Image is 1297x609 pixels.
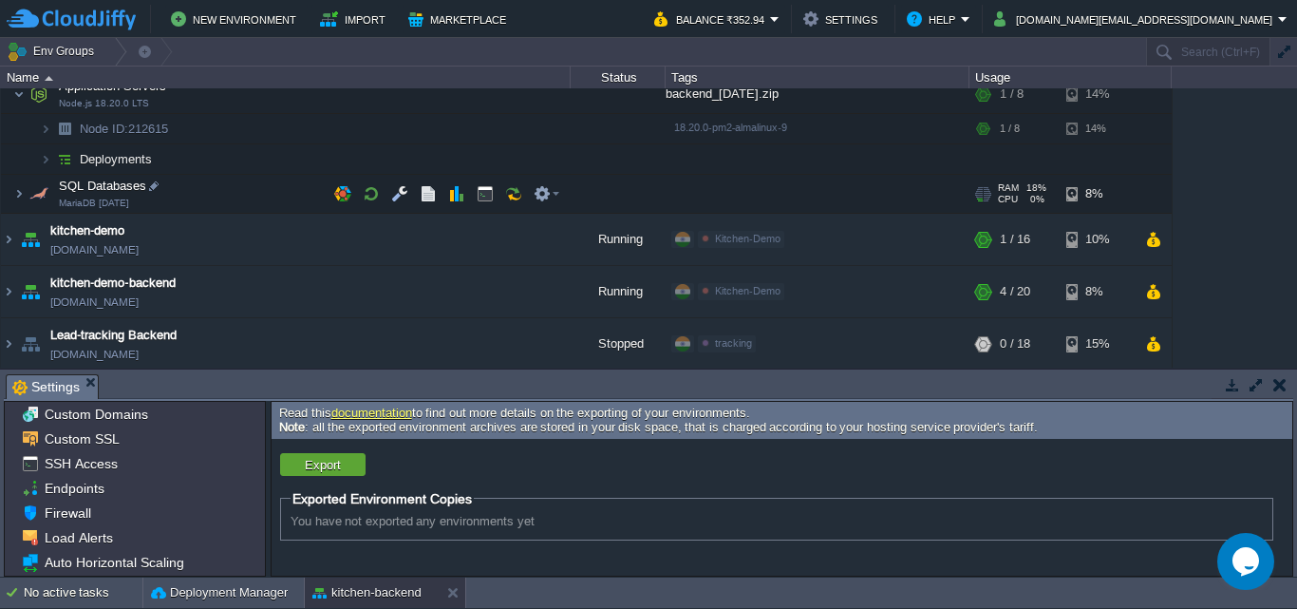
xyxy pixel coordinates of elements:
[331,406,412,420] a: documentation
[78,151,155,167] a: Deployments
[59,98,149,109] span: Node.js 18.20.0 LTS
[674,122,787,133] span: 18.20.0-pm2-almalinux-9
[41,554,187,571] a: Auto Horizontal Scaling
[715,285,780,296] span: Kitchen-Demo
[80,122,128,136] span: Node ID:
[292,491,472,506] span: Exported Environment Copies
[312,583,422,602] button: kitchen-backend
[654,8,770,30] button: Balance ₹352.94
[998,182,1019,194] span: RAM
[1066,318,1128,370] div: 15%
[1000,214,1030,265] div: 1 / 16
[51,144,78,174] img: AMDAwAAAACH5BAEAAAAALAAAAAABAAEAAAICRAEAOw==
[41,529,116,546] a: Load Alerts
[571,318,666,370] div: Stopped
[57,79,169,93] a: Application ServersNode.js 18.20.0 LTS
[272,402,1292,439] div: Read this to find out more details on the exporting of your environments. : all the exported envi...
[666,75,969,113] div: backend_[DATE].zip
[50,221,124,240] a: kitchen-demo
[50,274,176,293] a: kitchen-demo-backend
[1,266,16,317] img: AMDAwAAAACH5BAEAAAAALAAAAAABAAEAAAICRAEAOw==
[59,198,129,209] span: MariaDB [DATE]
[57,179,149,193] a: SQL DatabasesMariaDB [DATE]
[320,8,391,30] button: Import
[41,455,121,472] a: SSH Access
[17,214,44,265] img: AMDAwAAAACH5BAEAAAAALAAAAAABAAEAAAICRAEAOw==
[17,318,44,370] img: AMDAwAAAACH5BAEAAAAALAAAAAABAAEAAAICRAEAOw==
[408,8,512,30] button: Marketplace
[1066,75,1128,113] div: 14%
[1,318,16,370] img: AMDAwAAAACH5BAEAAAAALAAAAAABAAEAAAICRAEAOw==
[13,75,25,113] img: AMDAwAAAACH5BAEAAAAALAAAAAABAAEAAAICRAEAOw==
[1026,182,1046,194] span: 18%
[1066,266,1128,317] div: 8%
[1000,266,1030,317] div: 4 / 20
[907,8,961,30] button: Help
[171,8,302,30] button: New Environment
[994,8,1278,30] button: [DOMAIN_NAME][EMAIL_ADDRESS][DOMAIN_NAME]
[51,114,78,143] img: AMDAwAAAACH5BAEAAAAALAAAAAABAAEAAAICRAEAOw==
[998,194,1018,205] span: CPU
[57,178,149,194] span: SQL Databases
[571,214,666,265] div: Running
[299,456,347,473] button: Export
[24,578,142,608] div: No active tasks
[970,67,1171,88] div: Usage
[45,76,53,81] img: AMDAwAAAACH5BAEAAAAALAAAAAABAAEAAAICRAEAOw==
[13,175,25,213] img: AMDAwAAAACH5BAEAAAAALAAAAAABAAEAAAICRAEAOw==
[279,420,305,434] b: Note
[17,266,44,317] img: AMDAwAAAACH5BAEAAAAALAAAAAABAAEAAAICRAEAOw==
[26,175,52,213] img: AMDAwAAAACH5BAEAAAAALAAAAAABAAEAAAICRAEAOw==
[7,8,136,31] img: CloudJiffy
[41,430,122,447] a: Custom SSL
[1000,114,1020,143] div: 1 / 8
[7,38,101,65] button: Env Groups
[1217,533,1278,590] iframe: chat widget
[40,114,51,143] img: AMDAwAAAACH5BAEAAAAALAAAAAABAAEAAAICRAEAOw==
[667,67,968,88] div: Tags
[1066,175,1128,213] div: 8%
[715,337,752,349] span: tracking
[1000,318,1030,370] div: 0 / 18
[50,345,139,364] a: [DOMAIN_NAME]
[1,214,16,265] img: AMDAwAAAACH5BAEAAAAALAAAAAABAAEAAAICRAEAOw==
[78,121,171,137] a: Node ID:212615
[41,480,107,497] a: Endpoints
[1066,214,1128,265] div: 10%
[572,67,665,88] div: Status
[78,121,171,137] span: 212615
[41,406,151,423] a: Custom Domains
[26,75,52,113] img: AMDAwAAAACH5BAEAAAAALAAAAAABAAEAAAICRAEAOw==
[1000,75,1024,113] div: 1 / 8
[2,67,570,88] div: Name
[715,233,780,244] span: Kitchen-Demo
[50,293,139,312] a: [DOMAIN_NAME]
[50,240,139,259] a: [DOMAIN_NAME]
[571,266,666,317] div: Running
[151,583,288,602] button: Deployment Manager
[803,8,883,30] button: Settings
[50,326,177,345] a: Lead-tracking Backend
[291,514,535,528] span: You have not exported any environments yet
[41,504,94,522] a: Firewall
[1025,194,1044,205] span: 0%
[12,375,80,399] span: Settings
[1066,114,1128,143] div: 14%
[40,144,51,174] img: AMDAwAAAACH5BAEAAAAALAAAAAABAAEAAAICRAEAOw==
